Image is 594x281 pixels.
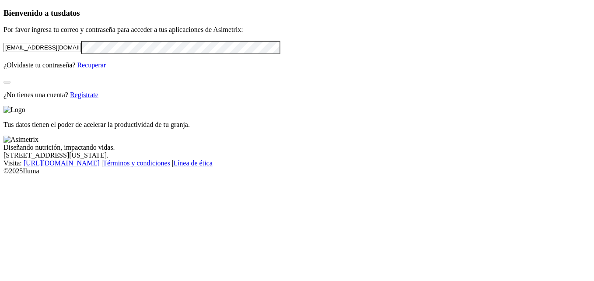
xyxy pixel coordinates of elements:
span: datos [61,8,80,18]
img: Asimetrix [3,136,38,144]
div: [STREET_ADDRESS][US_STATE]. [3,151,591,159]
img: Logo [3,106,25,114]
div: © 2025 Iluma [3,167,591,175]
p: ¿Olvidaste tu contraseña? [3,61,591,69]
a: Términos y condiciones [103,159,170,167]
p: Por favor ingresa tu correo y contraseña para acceder a tus aplicaciones de Asimetrix: [3,26,591,34]
div: Visita : | | [3,159,591,167]
p: ¿No tienes una cuenta? [3,91,591,99]
a: Regístrate [70,91,98,98]
a: Recuperar [77,61,106,69]
h3: Bienvenido a tus [3,8,591,18]
input: Tu correo [3,43,81,52]
div: Diseñando nutrición, impactando vidas. [3,144,591,151]
a: [URL][DOMAIN_NAME] [24,159,100,167]
a: Línea de ética [173,159,213,167]
p: Tus datos tienen el poder de acelerar la productividad de tu granja. [3,121,591,129]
